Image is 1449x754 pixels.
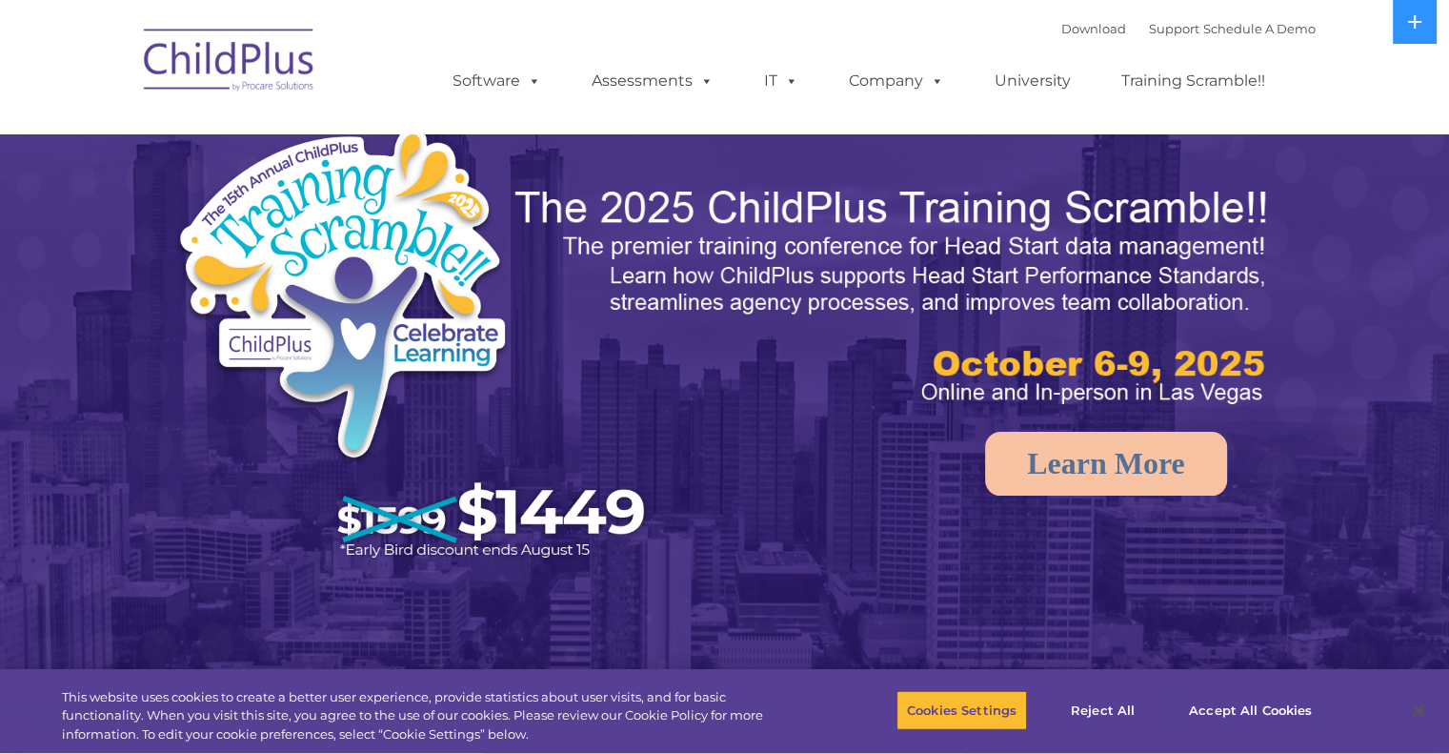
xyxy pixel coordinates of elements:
a: IT [745,62,817,100]
div: This website uses cookies to create a better user experience, provide statistics about user visit... [62,688,797,744]
img: ChildPlus by Procare Solutions [134,15,325,111]
button: Cookies Settings [896,690,1027,730]
a: Training Scramble!! [1102,62,1284,100]
a: Software [433,62,560,100]
font: | [1061,21,1316,36]
a: Assessments [573,62,733,100]
a: Company [830,62,963,100]
a: Learn More [985,432,1227,496]
a: Schedule A Demo [1203,21,1316,36]
a: Download [1061,21,1126,36]
a: University [976,62,1090,100]
button: Reject All [1043,690,1162,730]
a: Support [1149,21,1199,36]
button: Close [1398,689,1439,731]
span: Last name [265,126,323,140]
button: Accept All Cookies [1178,690,1322,730]
span: Phone number [265,204,346,218]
